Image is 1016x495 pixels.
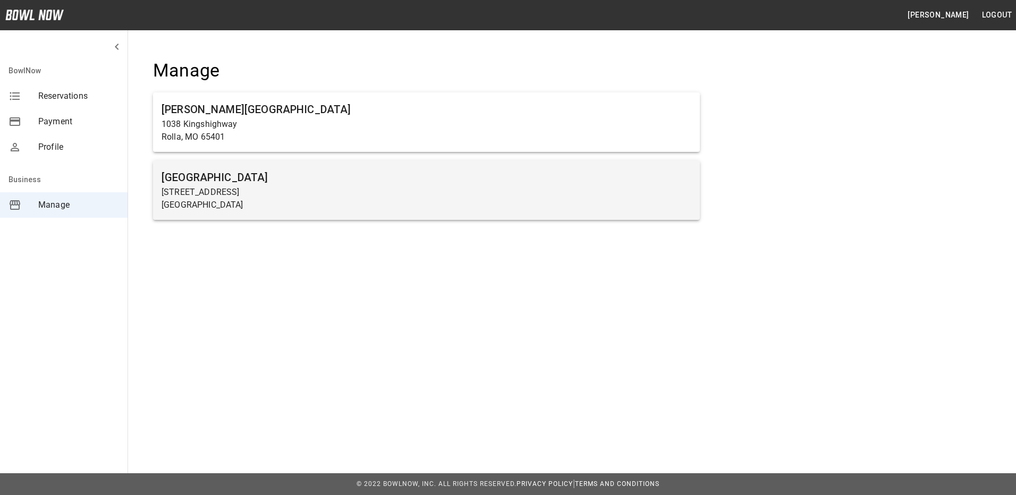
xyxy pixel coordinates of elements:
[153,59,700,82] h4: Manage
[575,480,659,488] a: Terms and Conditions
[903,5,973,25] button: [PERSON_NAME]
[162,118,691,131] p: 1038 Kingshighway
[38,115,119,128] span: Payment
[162,131,691,143] p: Rolla, MO 65401
[5,10,64,20] img: logo
[517,480,573,488] a: Privacy Policy
[978,5,1016,25] button: Logout
[357,480,517,488] span: © 2022 BowlNow, Inc. All Rights Reserved.
[162,186,691,199] p: [STREET_ADDRESS]
[38,199,119,211] span: Manage
[162,199,691,211] p: [GEOGRAPHIC_DATA]
[162,169,691,186] h6: [GEOGRAPHIC_DATA]
[38,90,119,103] span: Reservations
[38,141,119,153] span: Profile
[162,101,691,118] h6: [PERSON_NAME][GEOGRAPHIC_DATA]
